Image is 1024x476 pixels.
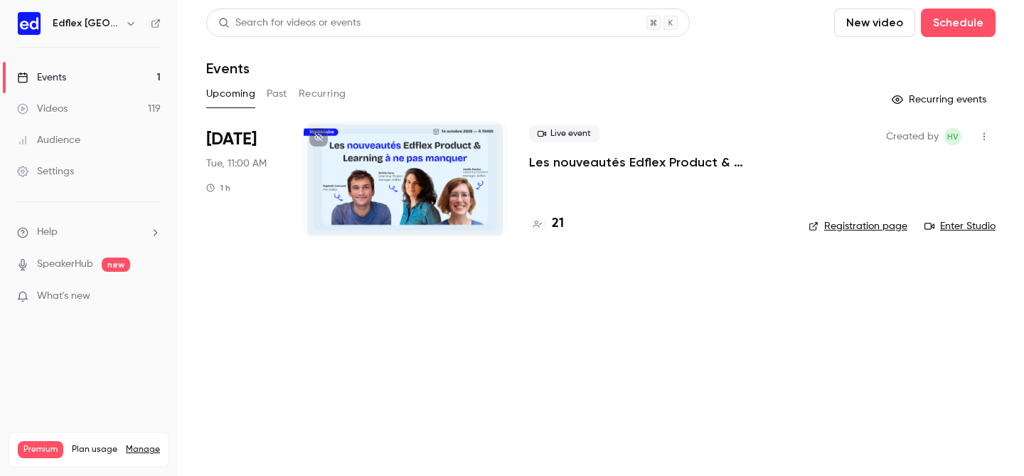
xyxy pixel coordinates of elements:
span: Plan usage [72,444,117,455]
span: Premium [18,441,63,458]
div: Oct 14 Tue, 11:00 AM (Europe/Paris) [206,122,281,236]
a: Enter Studio [924,219,996,233]
button: Recurring events [885,88,996,111]
a: Registration page [809,219,907,233]
h1: Events [206,60,250,77]
span: Help [37,225,58,240]
iframe: Noticeable Trigger [144,290,161,303]
div: Videos [17,102,68,116]
a: 21 [529,214,564,233]
button: Recurring [299,83,346,105]
span: Live event [529,125,599,142]
li: help-dropdown-opener [17,225,161,240]
span: Hélène VENTURINI [944,128,961,145]
div: Search for videos or events [218,16,361,31]
div: Audience [17,133,80,147]
span: Created by [886,128,939,145]
span: HV [947,128,959,145]
span: [DATE] [206,128,257,151]
h6: Edflex [GEOGRAPHIC_DATA] [53,16,119,31]
button: Upcoming [206,83,255,105]
button: New video [834,9,915,37]
span: new [102,258,130,272]
div: Events [17,70,66,85]
button: Past [267,83,287,105]
h4: 21 [552,214,564,233]
a: SpeakerHub [37,257,93,272]
a: Les nouveautés Edflex Product & Learning à ne pas manquer [529,154,786,171]
span: What's new [37,289,90,304]
img: Edflex France [18,12,41,35]
div: 1 h [206,182,230,194]
span: Tue, 11:00 AM [206,157,267,171]
div: Settings [17,164,74,179]
a: Manage [126,444,160,455]
button: Schedule [921,9,996,37]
